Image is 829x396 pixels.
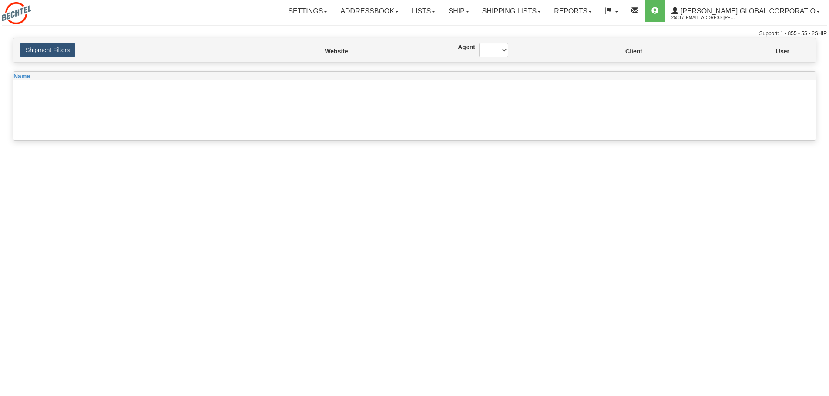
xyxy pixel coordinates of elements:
[20,43,75,57] button: Shipment Filters
[2,2,31,24] img: logo2553.jpg
[334,0,405,22] a: Addressbook
[678,7,816,15] span: [PERSON_NAME] Global Corporatio
[665,0,826,22] a: [PERSON_NAME] Global Corporatio 2553 / [EMAIL_ADDRESS][PERSON_NAME][DOMAIN_NAME]
[2,30,827,37] div: Support: 1 - 855 - 55 - 2SHIP
[671,13,737,22] span: 2553 / [EMAIL_ADDRESS][PERSON_NAME][DOMAIN_NAME]
[282,0,334,22] a: Settings
[458,43,466,51] label: Agent
[547,0,598,22] a: Reports
[13,73,30,80] span: Name
[442,0,475,22] a: Ship
[405,0,442,22] a: Lists
[476,0,547,22] a: Shipping lists
[625,47,627,56] label: Client
[325,47,328,56] label: Website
